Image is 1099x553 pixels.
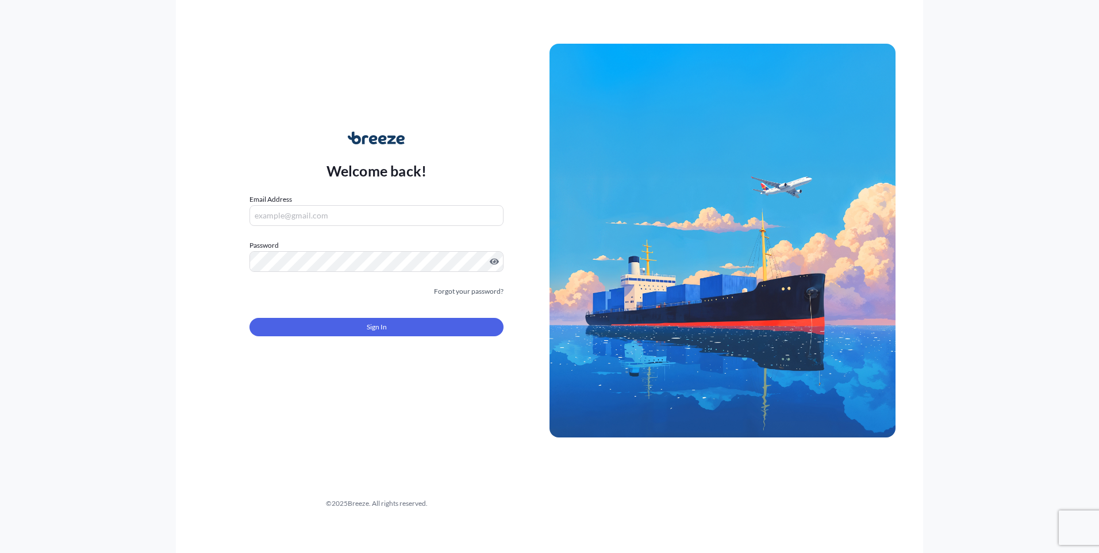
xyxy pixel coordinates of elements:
[249,240,504,251] label: Password
[326,162,427,180] p: Welcome back!
[249,205,504,226] input: example@gmail.com
[549,44,896,437] img: Ship illustration
[367,321,387,333] span: Sign In
[434,286,504,297] a: Forgot your password?
[249,194,292,205] label: Email Address
[203,498,549,509] div: © 2025 Breeze. All rights reserved.
[249,318,504,336] button: Sign In
[490,257,499,266] button: Show password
